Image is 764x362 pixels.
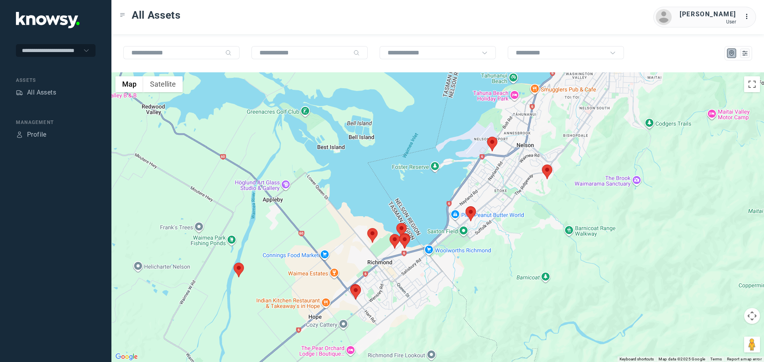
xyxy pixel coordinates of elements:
img: Application Logo [16,12,80,28]
span: Map data ©2025 Google [659,357,705,361]
tspan: ... [745,14,752,19]
div: Map [728,50,735,57]
div: Assets [16,77,95,84]
span: All Assets [132,8,181,22]
div: [PERSON_NAME] [680,10,736,19]
a: Report a map error [727,357,762,361]
div: Management [16,119,95,126]
a: Open this area in Google Maps (opens a new window) [113,352,140,362]
a: Terms (opens in new tab) [710,357,722,361]
div: Toggle Menu [120,12,125,18]
div: All Assets [27,88,56,97]
img: Google [113,352,140,362]
div: Search [225,50,232,56]
div: Assets [16,89,23,96]
div: Search [353,50,360,56]
img: avatar.png [656,9,672,25]
div: : [744,12,754,21]
button: Map camera controls [744,308,760,324]
div: List [741,50,748,57]
button: Show satellite imagery [143,76,183,92]
div: : [744,12,754,23]
button: Drag Pegman onto the map to open Street View [744,337,760,352]
button: Keyboard shortcuts [620,356,654,362]
div: Profile [16,131,23,138]
div: Profile [27,130,47,139]
a: ProfileProfile [16,130,47,139]
a: AssetsAll Assets [16,88,56,97]
div: User [680,19,736,25]
button: Show street map [115,76,143,92]
button: Toggle fullscreen view [744,76,760,92]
